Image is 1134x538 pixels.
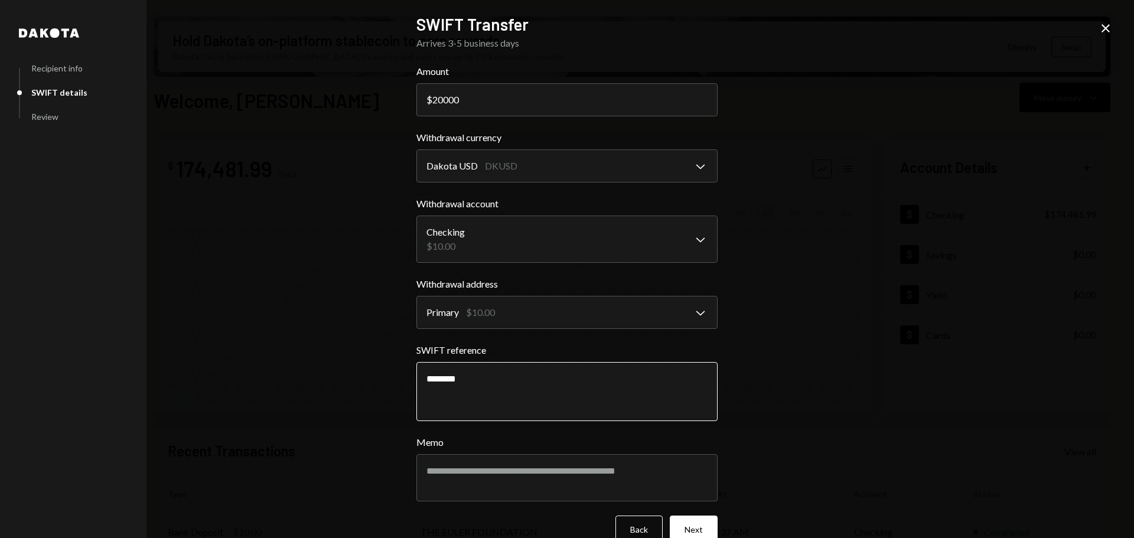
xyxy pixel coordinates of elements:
[466,305,495,319] div: $10.00
[416,296,718,329] button: Withdrawal address
[31,112,58,122] div: Review
[416,13,718,36] h2: SWIFT Transfer
[416,216,718,263] button: Withdrawal account
[416,343,718,357] label: SWIFT reference
[485,159,517,173] div: DKUSD
[31,63,83,73] div: Recipient info
[31,87,87,97] div: SWIFT details
[416,197,718,211] label: Withdrawal account
[426,94,432,105] div: $
[416,131,718,145] label: Withdrawal currency
[416,36,718,50] div: Arrives 3-5 business days
[416,83,718,116] input: 0.00
[416,435,718,449] label: Memo
[416,64,718,79] label: Amount
[416,277,718,291] label: Withdrawal address
[416,149,718,182] button: Withdrawal currency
